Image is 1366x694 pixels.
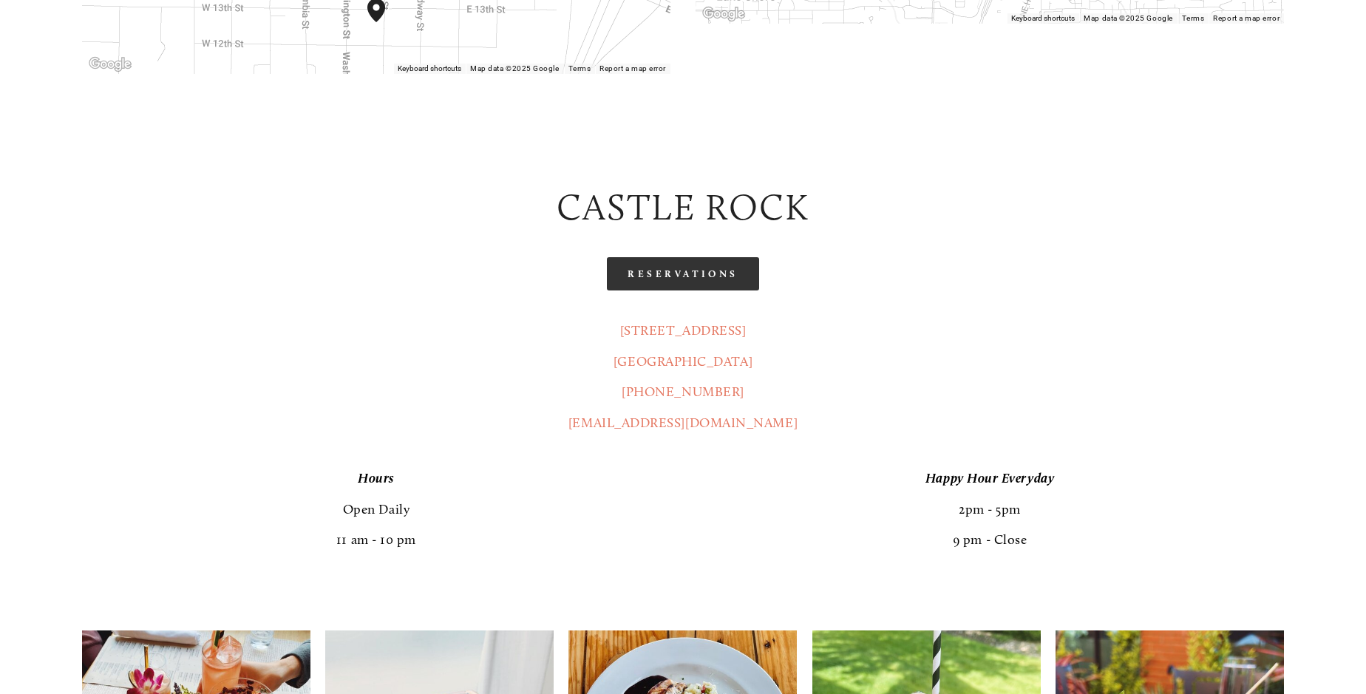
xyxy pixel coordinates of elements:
[614,322,752,369] a: [STREET_ADDRESS][GEOGRAPHIC_DATA]
[925,470,1054,486] em: Happy Hour Everyday
[82,463,670,555] p: Open Daily 11 am - 10 pm
[607,257,759,290] a: Reservations
[82,182,1284,233] h2: castle rock
[696,463,1284,555] p: 2pm - 5pm 9 pm - Close
[358,470,395,486] em: Hours
[568,415,798,431] a: [EMAIL_ADDRESS][DOMAIN_NAME]
[622,384,744,400] a: [PHONE_NUMBER]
